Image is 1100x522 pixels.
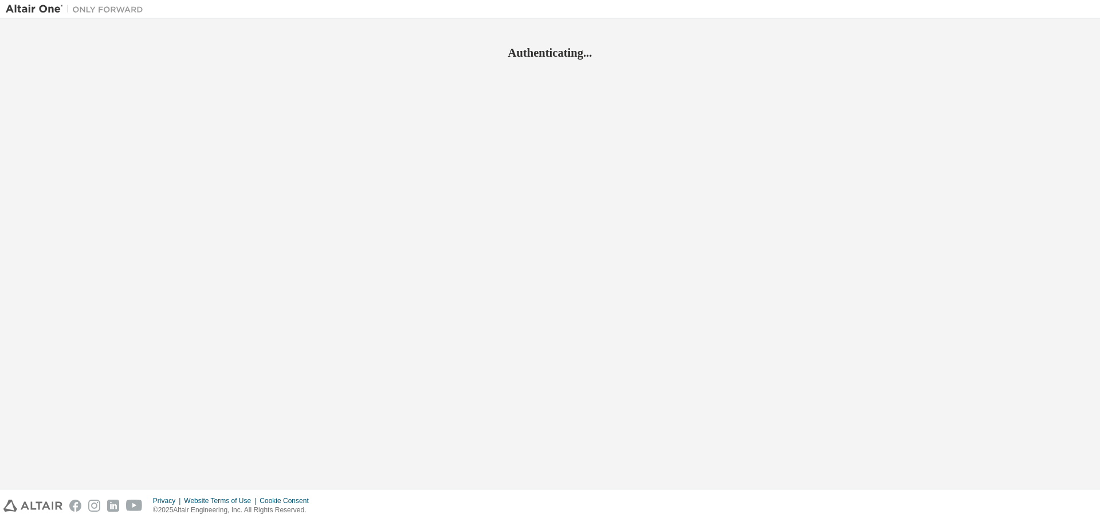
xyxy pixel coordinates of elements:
p: © 2025 Altair Engineering, Inc. All Rights Reserved. [153,505,316,515]
img: altair_logo.svg [3,500,62,512]
img: Altair One [6,3,149,15]
div: Website Terms of Use [184,496,260,505]
img: facebook.svg [69,500,81,512]
h2: Authenticating... [6,45,1094,60]
img: linkedin.svg [107,500,119,512]
div: Privacy [153,496,184,505]
div: Cookie Consent [260,496,315,505]
img: instagram.svg [88,500,100,512]
img: youtube.svg [126,500,143,512]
